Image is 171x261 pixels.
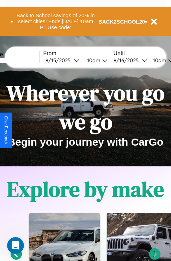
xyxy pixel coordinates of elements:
[7,175,164,204] h1: Explore by make
[149,57,168,64] div: 10am
[7,237,24,254] iframe: Intercom live chat
[45,57,74,64] div: 8 / 15 / 2025
[43,50,110,57] label: From
[98,19,145,25] b: BACK2SCHOOL20
[43,57,81,64] button: 8/15/2025
[84,57,102,64] div: 10am
[4,116,8,145] div: Give Feedback
[81,57,110,64] button: 10am
[13,11,98,32] button: Back to School savings of 20% in select cities! Ends [DATE] 10am PT.Use code:
[114,57,142,64] div: 8 / 16 / 2025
